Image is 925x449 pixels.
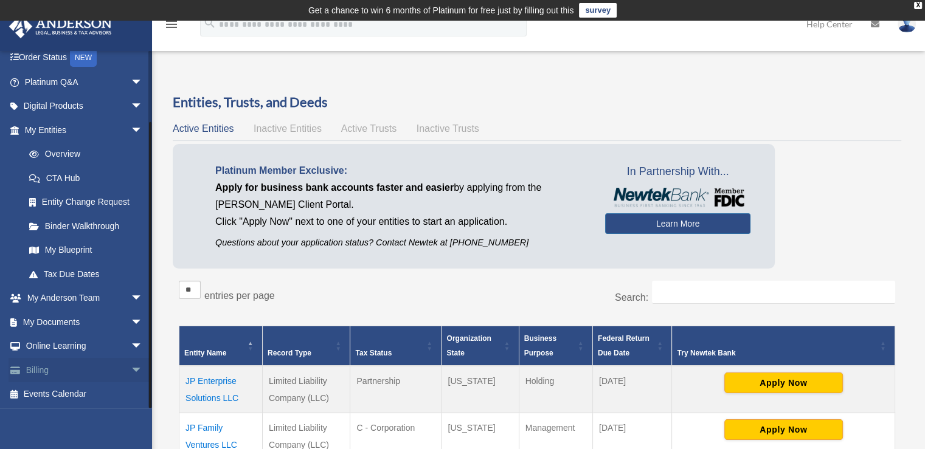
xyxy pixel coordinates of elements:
a: My Entitiesarrow_drop_down [9,118,155,142]
span: Business Purpose [524,334,556,357]
button: Apply Now [724,419,843,440]
span: Record Type [268,349,311,357]
div: Try Newtek Bank [677,346,876,360]
a: survey [579,3,617,18]
span: arrow_drop_down [131,286,155,311]
span: Inactive Entities [254,123,322,134]
img: User Pic [898,15,916,33]
th: Tax Status: Activate to sort [350,326,442,366]
td: Limited Liability Company (LLC) [263,366,350,413]
button: Apply Now [724,372,843,393]
span: arrow_drop_down [131,334,155,359]
p: Questions about your application status? Contact Newtek at [PHONE_NUMBER] [215,235,587,250]
span: Active Trusts [341,123,397,134]
span: Tax Status [355,349,392,357]
a: Online Learningarrow_drop_down [9,334,161,358]
td: JP Enterprise Solutions LLC [179,366,263,413]
a: CTA Hub [17,166,155,190]
span: In Partnership With... [605,162,750,182]
span: arrow_drop_down [131,70,155,95]
span: arrow_drop_down [131,118,155,143]
th: Record Type: Activate to sort [263,326,350,366]
a: Binder Walkthrough [17,214,155,238]
th: Entity Name: Activate to invert sorting [179,326,263,366]
span: Organization State [446,334,491,357]
span: Entity Name [184,349,226,357]
a: Order StatusNEW [9,46,161,70]
a: Billingarrow_drop_down [9,358,161,382]
a: Digital Productsarrow_drop_down [9,94,161,118]
th: Federal Return Due Date: Activate to sort [592,326,671,366]
i: search [203,16,217,30]
div: close [914,2,922,9]
div: NEW [70,49,97,67]
span: arrow_drop_down [131,310,155,335]
span: Federal Return Due Date [598,334,650,357]
a: Learn More [605,213,750,234]
a: My Blueprint [17,238,155,262]
span: arrow_drop_down [131,94,155,119]
h3: Entities, Trusts, and Deeds [173,93,901,112]
td: Holding [519,366,592,413]
th: Organization State: Activate to sort [442,326,519,366]
td: [US_STATE] [442,366,519,413]
a: Platinum Q&Aarrow_drop_down [9,70,161,94]
p: Platinum Member Exclusive: [215,162,587,179]
label: Search: [615,292,648,303]
a: My Anderson Teamarrow_drop_down [9,286,161,310]
label: entries per page [204,290,275,301]
p: by applying from the [PERSON_NAME] Client Portal. [215,179,587,213]
th: Business Purpose: Activate to sort [519,326,592,366]
a: Entity Change Request [17,190,155,214]
img: Anderson Advisors Platinum Portal [5,15,116,38]
div: Get a chance to win 6 months of Platinum for free just by filling out this [308,3,574,18]
span: arrow_drop_down [131,358,155,383]
span: Active Entities [173,123,234,134]
p: Click "Apply Now" next to one of your entities to start an application. [215,213,587,230]
i: menu [164,17,179,32]
a: Overview [17,142,149,166]
img: NewtekBankLogoSM.png [611,188,744,207]
a: Tax Due Dates [17,262,155,286]
th: Try Newtek Bank : Activate to sort [672,326,895,366]
a: My Documentsarrow_drop_down [9,310,161,334]
a: menu [164,21,179,32]
span: Apply for business bank accounts faster and easier [215,182,454,193]
td: [DATE] [592,366,671,413]
td: Partnership [350,366,442,413]
span: Inactive Trusts [417,123,479,134]
a: Events Calendar [9,382,161,406]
